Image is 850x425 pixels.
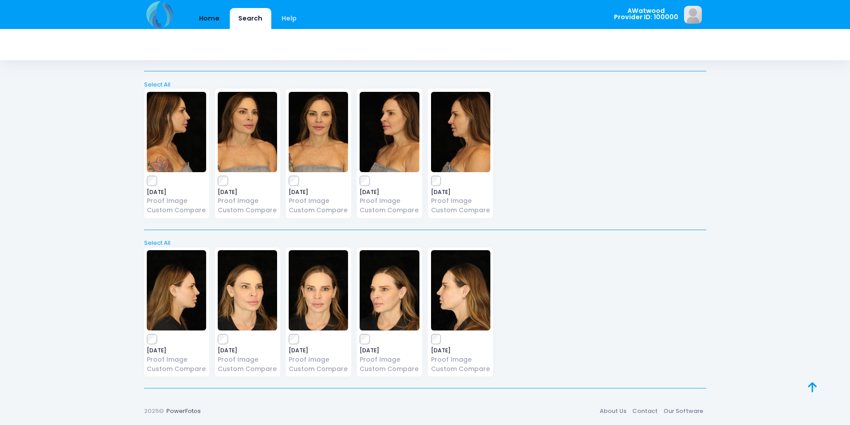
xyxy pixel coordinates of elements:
img: image [218,92,277,172]
a: Select All [141,80,709,89]
a: Proof Image [218,196,277,206]
img: image [147,92,206,172]
img: image [360,250,419,330]
img: image [360,92,419,172]
span: AWatwood Provider ID: 100000 [614,8,678,21]
img: image [147,250,206,330]
a: Home [191,8,228,29]
a: Contact [630,403,661,419]
img: image [289,92,348,172]
a: PowerFotos [166,407,201,415]
a: Proof Image [289,196,348,206]
a: Custom Compare [360,364,419,374]
a: Proof Image [431,355,490,364]
span: [DATE] [218,348,277,353]
a: Custom Compare [218,364,277,374]
img: image [218,250,277,330]
a: Proof Image [289,355,348,364]
span: 2025© [144,407,164,415]
a: Custom Compare [147,364,206,374]
span: [DATE] [147,190,206,195]
span: [DATE] [289,190,348,195]
a: Custom Compare [431,206,490,215]
a: Proof Image [218,355,277,364]
span: [DATE] [147,348,206,353]
a: Custom Compare [218,206,277,215]
span: [DATE] [431,190,490,195]
img: image [289,250,348,330]
a: Proof Image [147,196,206,206]
span: [DATE] [360,190,419,195]
a: About Us [597,403,630,419]
a: Proof Image [360,355,419,364]
img: image [431,250,490,330]
img: image [684,6,702,24]
a: Select All [141,239,709,248]
span: [DATE] [218,190,277,195]
span: [DATE] [360,348,419,353]
a: Custom Compare [289,206,348,215]
a: Custom Compare [289,364,348,374]
a: Help [273,8,305,29]
a: Custom Compare [147,206,206,215]
a: Custom Compare [360,206,419,215]
a: Custom Compare [431,364,490,374]
img: image [431,92,490,172]
a: Proof Image [147,355,206,364]
a: Proof Image [431,196,490,206]
a: Proof Image [360,196,419,206]
span: [DATE] [431,348,490,353]
a: Our Software [661,403,706,419]
span: [DATE] [289,348,348,353]
a: Search [230,8,271,29]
